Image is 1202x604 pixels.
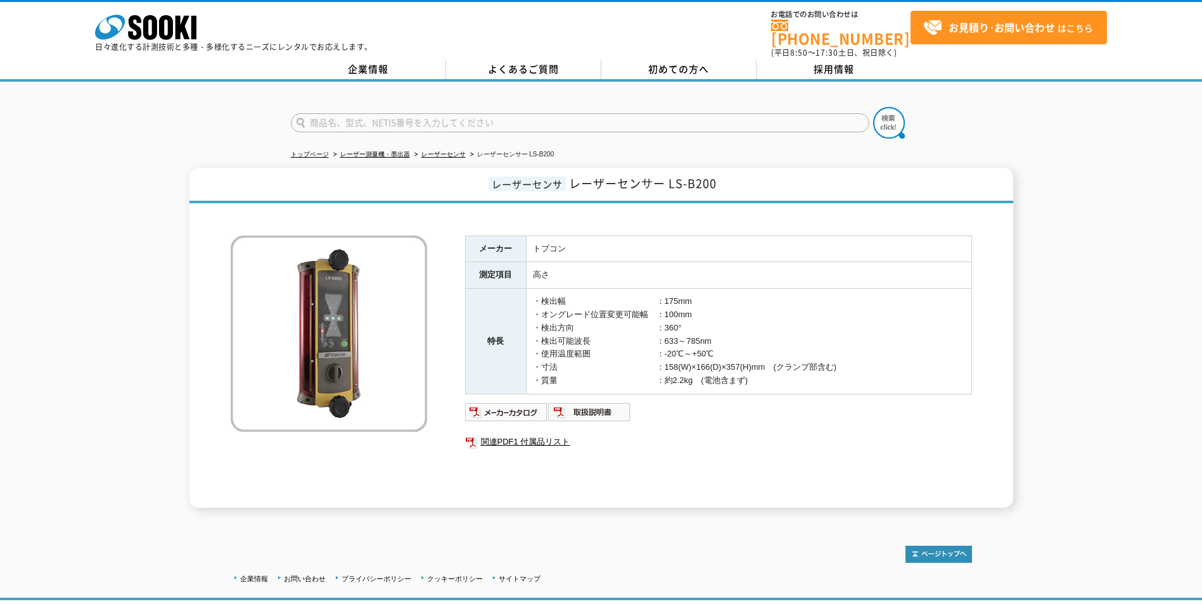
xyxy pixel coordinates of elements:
[291,113,869,132] input: 商品名、型式、NETIS番号を入力してください
[548,410,631,420] a: 取扱説明書
[548,402,631,422] img: 取扱説明書
[601,60,757,79] a: 初めての方へ
[342,575,411,582] a: プライバシーポリシー
[873,107,905,139] img: btn_search.png
[465,410,548,420] a: メーカーカタログ
[465,236,526,262] th: メーカー
[240,575,268,582] a: 企業情報
[526,236,971,262] td: トプコン
[446,60,601,79] a: よくあるご質問
[771,47,897,58] span: (平日 ～ 土日、祝日除く)
[526,289,971,394] td: ・検出幅 ：175mm ・オングレード位置変更可能幅 ：100mm ・検出方向 ：360° ・検出可能波長 ：633～785nm ・使用温度範囲 ：-20℃～+50℃ ・寸法 ：158(W)×1...
[468,148,554,161] li: レーザーセンサー LS-B200
[949,20,1055,35] strong: お見積り･お問い合わせ
[95,43,373,51] p: 日々進化する計測技術と多種・多様化するニーズにレンタルでお応えします。
[771,20,911,46] a: [PHONE_NUMBER]
[284,575,326,582] a: お問い合わせ
[465,402,548,422] img: メーカーカタログ
[427,575,483,582] a: クッキーポリシー
[526,262,971,289] td: 高さ
[421,151,466,158] a: レーザーセンサ
[465,262,526,289] th: 測定項目
[815,47,838,58] span: 17:30
[231,236,427,432] img: レーザーセンサー LS-B200
[790,47,808,58] span: 8:50
[569,175,717,192] span: レーザーセンサー LS-B200
[291,151,329,158] a: トップページ
[757,60,912,79] a: 採用情報
[465,434,972,450] a: 関連PDF1 付属品リスト
[911,11,1107,44] a: お見積り･お問い合わせはこちら
[771,11,911,18] span: お電話でのお問い合わせは
[923,18,1093,37] span: はこちら
[648,62,709,76] span: 初めての方へ
[499,575,540,582] a: サイトマップ
[489,177,566,191] span: レーザーセンサ
[291,60,446,79] a: 企業情報
[465,289,526,394] th: 特長
[905,546,972,563] img: トップページへ
[340,151,410,158] a: レーザー測量機・墨出器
